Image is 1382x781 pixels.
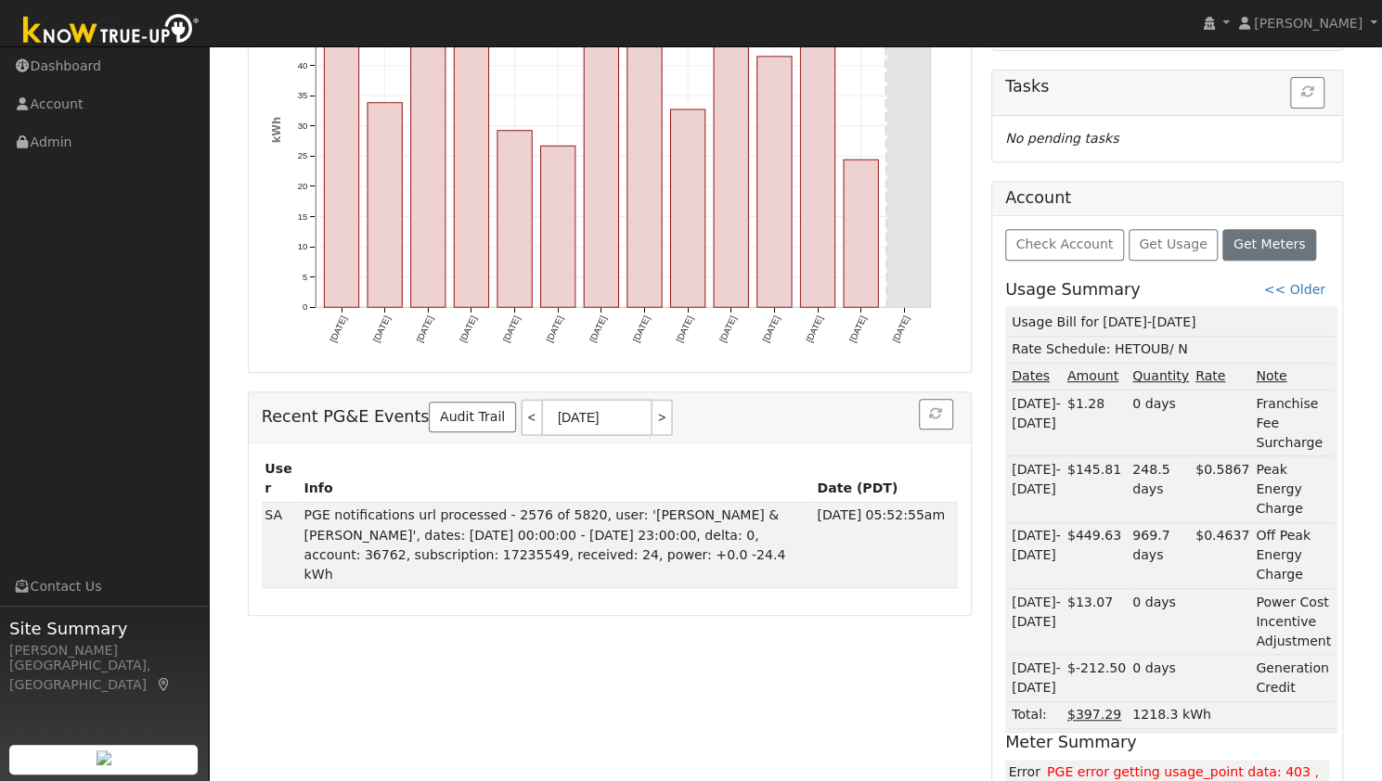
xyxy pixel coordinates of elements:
td: $13.07 [1064,589,1129,655]
button: Check Account [1005,229,1124,261]
text: [DATE] [328,314,349,344]
img: retrieve [97,750,111,765]
rect: onclick="" [584,3,618,308]
td: Rate Schedule: HETOUB [1008,336,1334,363]
text: 10 [297,241,307,251]
span: Get Usage [1139,237,1207,251]
td: Usage Bill for [DATE]-[DATE] [1008,310,1334,337]
td: [DATE]-[DATE] [1008,655,1064,701]
div: 0 days [1132,593,1189,612]
button: Get Usage [1129,229,1219,261]
td: Peak Energy Charge [1253,456,1335,522]
rect: onclick="" [800,17,834,307]
text: [DATE] [414,314,435,344]
text: [DATE] [760,314,781,344]
text: 20 [297,181,307,191]
a: Map [156,677,173,692]
div: $0.5867 [1195,460,1249,480]
h5: Account [1005,188,1071,207]
u: Dates [1012,368,1050,383]
text: 5 [303,272,307,282]
div: $0.4637 [1195,526,1249,545]
button: Refresh [1290,77,1324,109]
td: SDP Admin [262,502,301,587]
td: $145.81 [1064,456,1129,522]
td: $1.28 [1064,390,1129,456]
rect: onclick="" [324,17,358,307]
div: 248.5 days [1132,460,1189,499]
text: [DATE] [717,314,739,344]
span: Check Account [1015,237,1113,251]
td: PGE notifications url processed - 2576 of 5820, user: '[PERSON_NAME] & [PERSON_NAME]', dates: [DA... [301,502,814,587]
rect: onclick="" [844,160,878,307]
u: Rate [1195,368,1225,383]
h5: Tasks [1005,77,1329,96]
text: [DATE] [890,314,911,344]
td: [DATE]-[DATE] [1008,589,1064,655]
u: Note [1256,368,1286,383]
button: Refresh [919,399,953,430]
th: Info [301,456,814,503]
i: No pending tasks [1005,131,1118,146]
button: Get Meters [1222,229,1316,261]
h5: Meter Summary [1005,733,1329,752]
td: $-212.50 [1064,655,1129,701]
text: [DATE] [674,314,695,344]
span: Get Meters [1233,237,1306,251]
a: Audit Trail [429,402,515,433]
a: < [521,399,541,436]
div: 0 days [1132,394,1189,414]
text: [DATE] [588,314,609,344]
div: 0 days [1132,659,1189,678]
rect: onclick="" [670,109,704,307]
rect: onclick="" [540,146,575,307]
h5: Recent PG&E Events [262,399,958,436]
text: 15 [297,211,307,222]
span: Site Summary [9,616,199,641]
img: Know True-Up [14,10,209,52]
span: / N [1169,341,1188,356]
text: [DATE] [630,314,652,344]
td: [DATE]-[DATE] [1008,456,1064,522]
text: 30 [297,121,307,131]
text: [DATE] [500,314,522,344]
th: User [262,456,301,503]
a: << Older [1263,282,1324,297]
td: Power Cost Incentive Adjustment [1253,589,1335,655]
rect: onclick="" [368,103,402,308]
td: [DATE] 05:52:55am [814,502,958,587]
div: 969.7 days [1132,526,1189,565]
td: Off Peak Energy Charge [1253,522,1335,588]
td: Total: [1008,701,1064,728]
text: 0 [303,301,307,312]
div: 1218.3 kWh [1132,705,1331,724]
text: [DATE] [804,314,825,344]
text: [DATE] [544,314,565,344]
text: 35 [297,90,307,100]
div: [PERSON_NAME] [9,641,199,660]
text: [DATE] [458,314,479,344]
u: $397.29 [1067,707,1121,722]
text: [DATE] [370,314,392,344]
div: [GEOGRAPHIC_DATA], [GEOGRAPHIC_DATA] [9,656,199,695]
text: 40 [297,60,307,70]
td: Generation Credit [1253,655,1335,701]
text: 25 [297,150,307,160]
span: [PERSON_NAME] [1254,16,1363,31]
td: [DATE]-[DATE] [1008,390,1064,456]
td: $449.63 [1064,522,1129,588]
a: > [652,399,673,436]
rect: onclick="" [757,57,792,308]
th: Date (PDT) [814,456,958,503]
rect: onclick="" [627,40,662,307]
rect: onclick="" [497,131,532,308]
u: Quantity [1132,368,1189,383]
td: [DATE]-[DATE] [1008,522,1064,588]
text: [DATE] [847,314,869,344]
text: kWh [269,117,282,144]
u: Amount [1067,368,1118,383]
td: Franchise Fee Surcharge [1253,390,1335,456]
h5: Usage Summary [1005,280,1140,300]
